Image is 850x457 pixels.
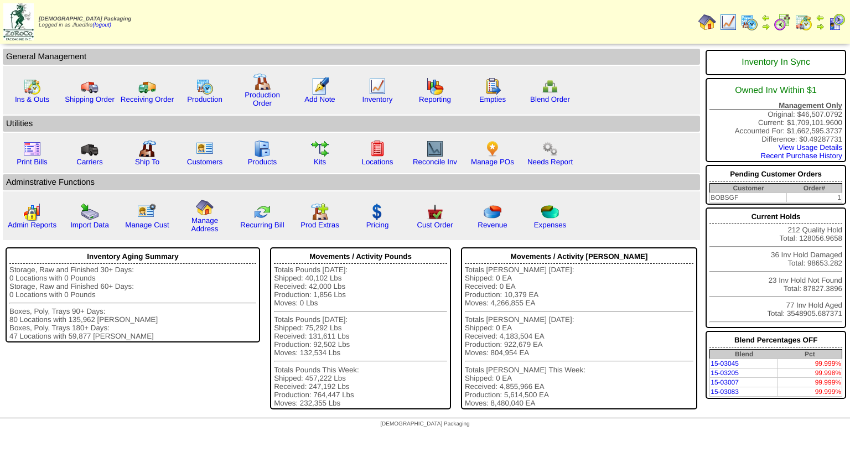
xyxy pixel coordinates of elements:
td: 99.999% [778,359,842,368]
img: locations.gif [369,140,386,158]
a: Kits [314,158,326,166]
td: Utilities [3,116,700,132]
img: graph.gif [426,77,444,95]
img: cust_order.png [426,203,444,221]
img: workflow.gif [311,140,329,158]
a: Receiving Order [121,95,174,103]
img: line_graph2.gif [426,140,444,158]
a: Manage POs [471,158,514,166]
a: Manage Cust [125,221,169,229]
div: Blend Percentages OFF [709,333,842,347]
div: Original: $46,507.0792 Current: $1,709,101.9600 Accounted For: $1,662,595.3737 Difference: $0.492... [706,78,846,162]
img: line_graph.gif [369,77,386,95]
img: graph2.png [23,203,41,221]
td: 1 [787,193,842,202]
img: arrowleft.gif [761,13,770,22]
div: Owned Inv Within $1 [709,80,842,101]
a: Needs Report [527,158,573,166]
a: Inventory [362,95,393,103]
img: po.png [484,140,501,158]
div: Pending Customer Orders [709,167,842,181]
a: Print Bills [17,158,48,166]
a: Cust Order [417,221,453,229]
img: home.gif [196,199,214,216]
img: truck3.gif [81,140,99,158]
td: General Management [3,49,700,65]
img: reconcile.gif [253,203,271,221]
a: Production [187,95,222,103]
th: Blend [710,350,778,359]
img: arrowright.gif [816,22,825,31]
a: Add Note [304,95,335,103]
a: Revenue [478,221,507,229]
td: BOBSGF [710,193,787,202]
a: Ship To [135,158,159,166]
img: pie_chart.png [484,203,501,221]
div: Movements / Activity Pounds [274,250,447,264]
a: Ins & Outs [15,95,49,103]
img: home.gif [698,13,716,31]
td: 99.999% [778,387,842,397]
span: [DEMOGRAPHIC_DATA] Packaging [380,421,469,427]
img: calendarinout.gif [23,77,41,95]
img: factory2.gif [138,140,156,158]
a: Recurring Bill [240,221,284,229]
th: Order# [787,184,842,193]
img: line_graph.gif [719,13,737,31]
img: workorder.gif [484,77,501,95]
span: [DEMOGRAPHIC_DATA] Packaging [39,16,131,22]
a: 15-03045 [711,360,739,367]
img: arrowright.gif [761,22,770,31]
div: Totals [PERSON_NAME] [DATE]: Shipped: 0 EA Received: 0 EA Production: 10,379 EA Moves: 4,266,855 ... [465,266,693,407]
div: Inventory Aging Summary [9,250,256,264]
span: Logged in as Jluedtke [39,16,131,28]
a: Locations [361,158,393,166]
img: import.gif [81,203,99,221]
img: network.png [541,77,559,95]
a: Products [248,158,277,166]
a: Customers [187,158,222,166]
a: Reconcile Inv [413,158,457,166]
img: calendarcustomer.gif [828,13,846,31]
div: Inventory In Sync [709,52,842,73]
td: 99.998% [778,368,842,378]
img: workflow.png [541,140,559,158]
img: factory.gif [253,73,271,91]
img: truck2.gif [138,77,156,95]
a: Admin Reports [8,221,56,229]
td: 99.999% [778,378,842,387]
a: Blend Order [530,95,570,103]
a: Expenses [534,221,567,229]
div: Current Holds [709,210,842,224]
a: Production Order [245,91,280,107]
img: customers.gif [196,140,214,158]
img: orders.gif [311,77,329,95]
a: Recent Purchase History [761,152,842,160]
a: 15-03007 [711,378,739,386]
img: calendarprod.gif [740,13,758,31]
a: Pricing [366,221,389,229]
img: calendarinout.gif [795,13,812,31]
a: Manage Address [191,216,219,233]
a: View Usage Details [779,143,842,152]
img: dollar.gif [369,203,386,221]
img: pie_chart2.png [541,203,559,221]
img: managecust.png [137,203,158,221]
img: prodextras.gif [311,203,329,221]
div: Totals Pounds [DATE]: Shipped: 40,102 Lbs Received: 42,000 Lbs Production: 1,856 Lbs Moves: 0 Lbs... [274,266,447,407]
a: (logout) [92,22,111,28]
td: Adminstrative Functions [3,174,700,190]
div: Movements / Activity [PERSON_NAME] [465,250,693,264]
img: calendarprod.gif [196,77,214,95]
img: invoice2.gif [23,140,41,158]
img: truck.gif [81,77,99,95]
img: arrowleft.gif [816,13,825,22]
div: Management Only [709,101,842,110]
a: 15-03083 [711,388,739,396]
img: cabinet.gif [253,140,271,158]
a: 15-03205 [711,369,739,377]
div: Storage, Raw and Finished 30+ Days: 0 Locations with 0 Pounds Storage, Raw and Finished 60+ Days:... [9,266,256,340]
a: Empties [479,95,506,103]
th: Pct [778,350,842,359]
img: zoroco-logo-small.webp [3,3,34,40]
